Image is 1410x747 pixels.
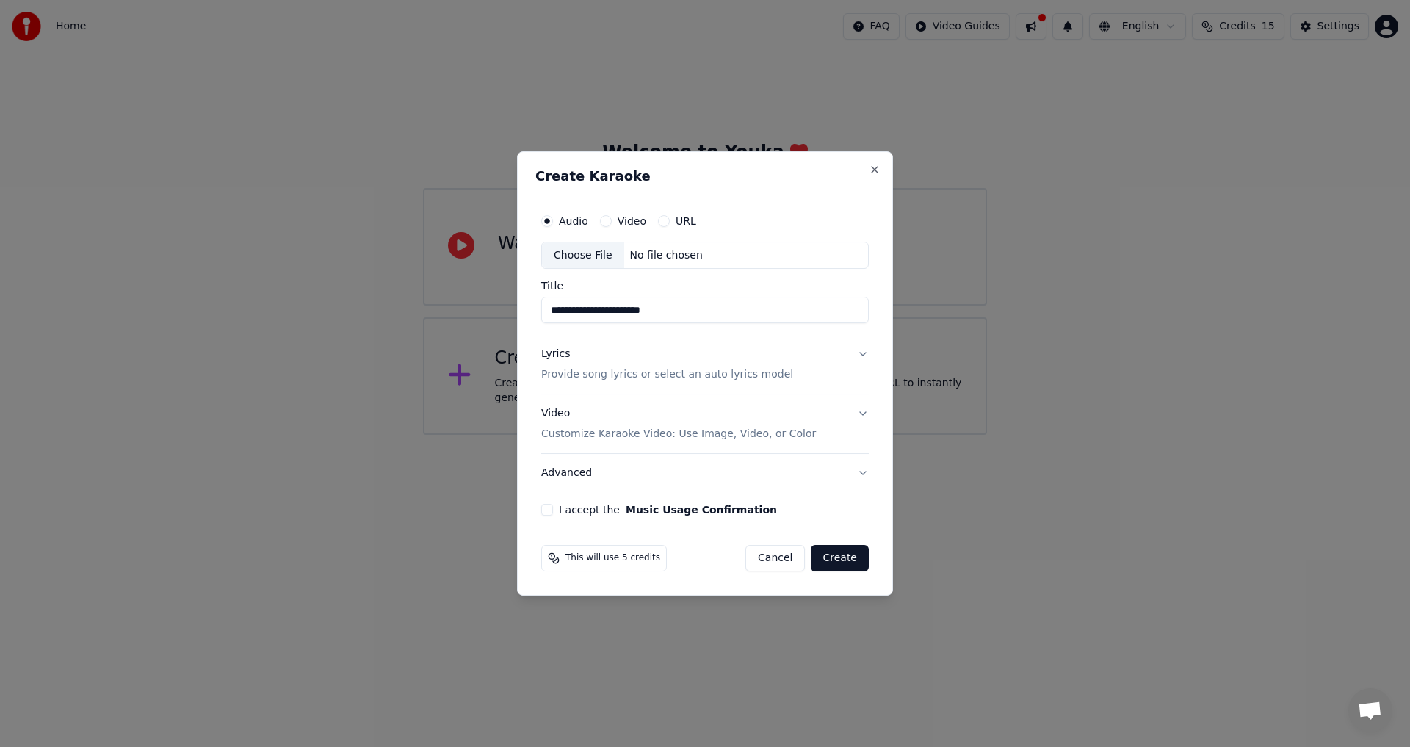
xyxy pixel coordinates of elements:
[535,170,875,183] h2: Create Karaoke
[676,216,696,226] label: URL
[541,281,869,292] label: Title
[618,216,646,226] label: Video
[541,454,869,492] button: Advanced
[541,347,570,362] div: Lyrics
[541,368,793,383] p: Provide song lyrics or select an auto lyrics model
[541,407,816,442] div: Video
[541,427,816,441] p: Customize Karaoke Video: Use Image, Video, or Color
[624,248,709,263] div: No file chosen
[541,395,869,454] button: VideoCustomize Karaoke Video: Use Image, Video, or Color
[565,552,660,564] span: This will use 5 credits
[626,505,777,515] button: I accept the
[559,216,588,226] label: Audio
[811,545,869,571] button: Create
[542,242,624,269] div: Choose File
[541,336,869,394] button: LyricsProvide song lyrics or select an auto lyrics model
[559,505,777,515] label: I accept the
[745,545,805,571] button: Cancel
